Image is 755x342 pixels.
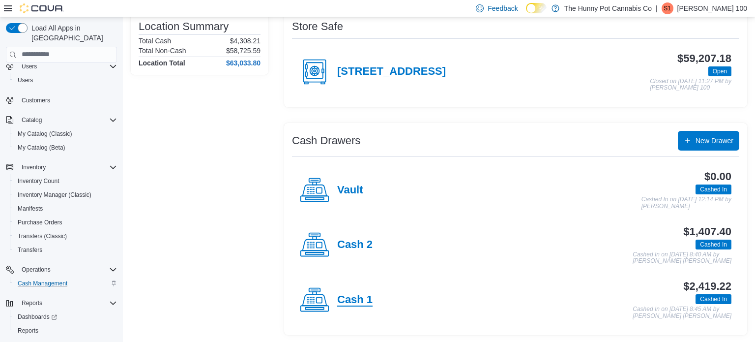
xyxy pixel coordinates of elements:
button: Reports [18,297,46,309]
span: Open [708,66,731,76]
span: Operations [18,264,117,276]
a: Transfers [14,244,46,256]
img: Cova [20,3,64,13]
h3: $1,407.40 [683,226,731,238]
a: Transfers (Classic) [14,230,71,242]
button: New Drawer [678,131,739,151]
button: Reports [10,324,121,338]
span: Cashed In [700,240,727,249]
a: Manifests [14,203,47,215]
button: Catalog [2,113,121,127]
span: Open [713,67,727,76]
button: Inventory [18,161,50,173]
h3: Cash Drawers [292,135,360,147]
span: Reports [18,327,38,335]
h6: Total Cash [139,37,171,45]
span: Inventory Manager (Classic) [14,189,117,201]
h3: Location Summary [139,21,229,32]
span: Inventory [18,161,117,173]
p: Cashed In on [DATE] 12:14 PM by [PERSON_NAME] [641,196,731,210]
span: Cashed In [700,185,727,194]
span: Inventory Count [14,175,117,187]
span: Load All Apps in [GEOGRAPHIC_DATA] [28,23,117,43]
a: Inventory Count [14,175,63,187]
h4: Location Total [139,59,185,67]
a: My Catalog (Classic) [14,128,76,140]
p: $58,725.59 [226,47,261,55]
p: Cashed In on [DATE] 8:45 AM by [PERSON_NAME] [PERSON_NAME] [633,306,731,319]
button: Users [18,61,41,72]
button: Users [10,73,121,87]
span: Transfers (Classic) [18,232,67,240]
span: Feedback [488,3,518,13]
span: Catalog [22,116,42,124]
span: Inventory Manager (Classic) [18,191,91,199]
span: Transfers [18,246,42,254]
span: Manifests [18,205,43,213]
span: My Catalog (Classic) [18,130,72,138]
p: $4,308.21 [230,37,261,45]
a: Reports [14,325,42,337]
h3: $59,207.18 [677,53,731,64]
span: Customers [22,96,50,104]
button: Catalog [18,114,46,126]
button: Transfers [10,243,121,257]
span: Inventory Count [18,177,59,185]
h4: $63,033.80 [226,59,261,67]
span: Cashed In [700,295,727,304]
span: Manifests [14,203,117,215]
button: Operations [2,263,121,277]
p: [PERSON_NAME] 100 [677,2,747,14]
h3: $2,419.22 [683,280,731,292]
a: Cash Management [14,278,71,289]
button: Manifests [10,202,121,216]
p: The Hunny Pot Cannabis Co [564,2,652,14]
span: Cashed In [696,240,731,249]
span: Dashboards [14,311,117,323]
button: Reports [2,296,121,310]
span: Cash Management [18,280,67,287]
a: Inventory Manager (Classic) [14,189,95,201]
button: My Catalog (Beta) [10,141,121,155]
span: Users [22,62,37,70]
span: Users [18,76,33,84]
a: My Catalog (Beta) [14,142,69,154]
h4: Cash 2 [337,239,373,251]
span: Operations [22,266,51,274]
a: Dashboards [14,311,61,323]
a: Users [14,74,37,86]
div: Sarah 100 [662,2,673,14]
span: Reports [14,325,117,337]
h3: Store Safe [292,21,343,32]
h4: [STREET_ADDRESS] [337,65,446,78]
span: Purchase Orders [14,217,117,228]
span: Dashboards [18,313,57,321]
p: | [656,2,658,14]
button: Cash Management [10,277,121,290]
input: Dark Mode [526,3,547,13]
span: My Catalog (Beta) [18,144,65,152]
span: Cash Management [14,278,117,289]
span: My Catalog (Beta) [14,142,117,154]
h3: $0.00 [704,171,731,183]
button: Transfers (Classic) [10,229,121,243]
a: Customers [18,94,54,106]
span: Users [14,74,117,86]
button: Users [2,60,121,73]
h6: Total Non-Cash [139,47,186,55]
button: Operations [18,264,55,276]
button: Inventory [2,160,121,174]
button: Purchase Orders [10,216,121,229]
span: Inventory [22,163,46,171]
span: Reports [22,299,42,307]
button: My Catalog (Classic) [10,127,121,141]
span: Reports [18,297,117,309]
a: Dashboards [10,310,121,324]
button: Inventory Count [10,174,121,188]
p: Closed on [DATE] 11:27 PM by [PERSON_NAME] 100 [650,78,731,92]
h4: Vault [337,184,363,197]
span: Customers [18,94,117,106]
span: Purchase Orders [18,218,62,226]
button: Inventory Manager (Classic) [10,188,121,202]
span: Transfers (Classic) [14,230,117,242]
